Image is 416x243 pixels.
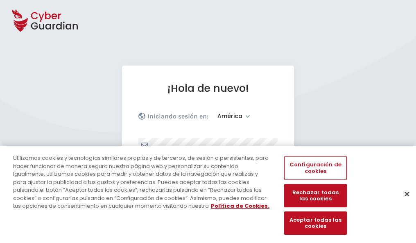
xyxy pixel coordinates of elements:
[147,112,208,120] p: Iniciando sesión en:
[13,154,272,210] div: Utilizamos cookies y tecnologías similares propias y de terceros, de sesión o persistentes, para ...
[284,156,346,179] button: Configuración de cookies, Abre el cuadro de diálogo del centro de preferencias.
[284,211,346,235] button: Aceptar todas las cookies
[284,184,346,207] button: Rechazar todas las cookies
[138,82,278,95] h1: ¡Hola de nuevo!
[211,202,269,210] a: Más información sobre su privacidad, se abre en una nueva pestaña
[398,185,416,203] button: Cerrar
